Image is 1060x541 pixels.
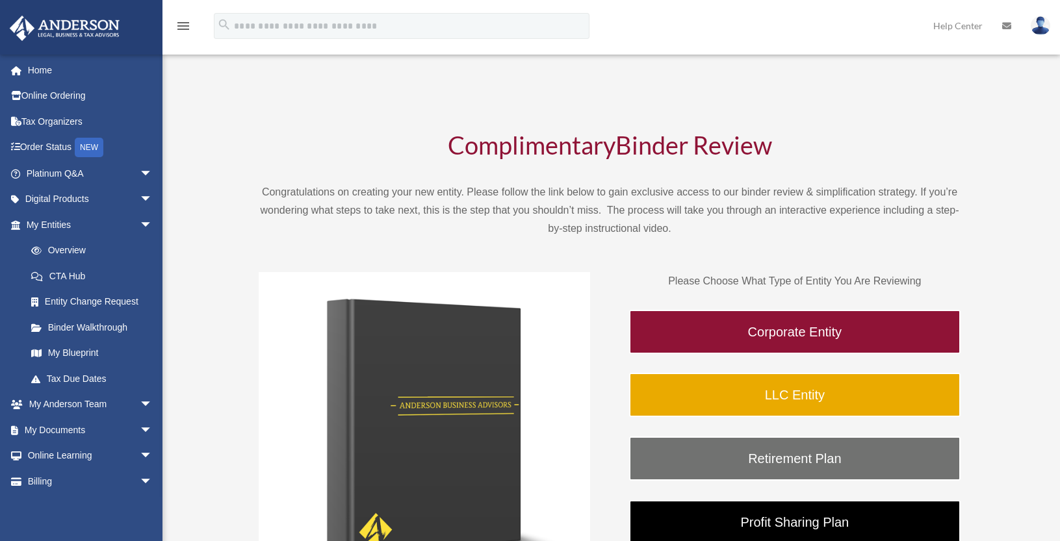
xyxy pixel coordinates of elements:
[18,340,172,366] a: My Blueprint
[175,18,191,34] i: menu
[140,417,166,444] span: arrow_drop_down
[259,183,961,238] p: Congratulations on creating your new entity. Please follow the link below to gain exclusive acces...
[140,468,166,495] span: arrow_drop_down
[140,392,166,418] span: arrow_drop_down
[9,212,172,238] a: My Entitiesarrow_drop_down
[140,160,166,187] span: arrow_drop_down
[615,130,772,160] span: Binder Review
[9,160,172,186] a: Platinum Q&Aarrow_drop_down
[9,468,172,494] a: Billingarrow_drop_down
[9,83,172,109] a: Online Ordering
[140,186,166,213] span: arrow_drop_down
[9,392,172,418] a: My Anderson Teamarrow_drop_down
[448,130,615,160] span: Complimentary
[629,373,961,417] a: LLC Entity
[175,23,191,34] a: menu
[217,18,231,32] i: search
[75,138,103,157] div: NEW
[629,436,961,481] a: Retirement Plan
[140,212,166,238] span: arrow_drop_down
[18,314,166,340] a: Binder Walkthrough
[9,494,172,520] a: Events Calendar
[140,443,166,470] span: arrow_drop_down
[18,366,172,392] a: Tax Due Dates
[9,417,172,443] a: My Documentsarrow_drop_down
[629,272,961,290] p: Please Choose What Type of Entity You Are Reviewing
[9,57,172,83] a: Home
[629,310,961,354] a: Corporate Entity
[9,134,172,161] a: Order StatusNEW
[18,263,172,289] a: CTA Hub
[9,186,172,212] a: Digital Productsarrow_drop_down
[1031,16,1050,35] img: User Pic
[18,289,172,315] a: Entity Change Request
[18,238,172,264] a: Overview
[6,16,123,41] img: Anderson Advisors Platinum Portal
[9,443,172,469] a: Online Learningarrow_drop_down
[9,108,172,134] a: Tax Organizers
